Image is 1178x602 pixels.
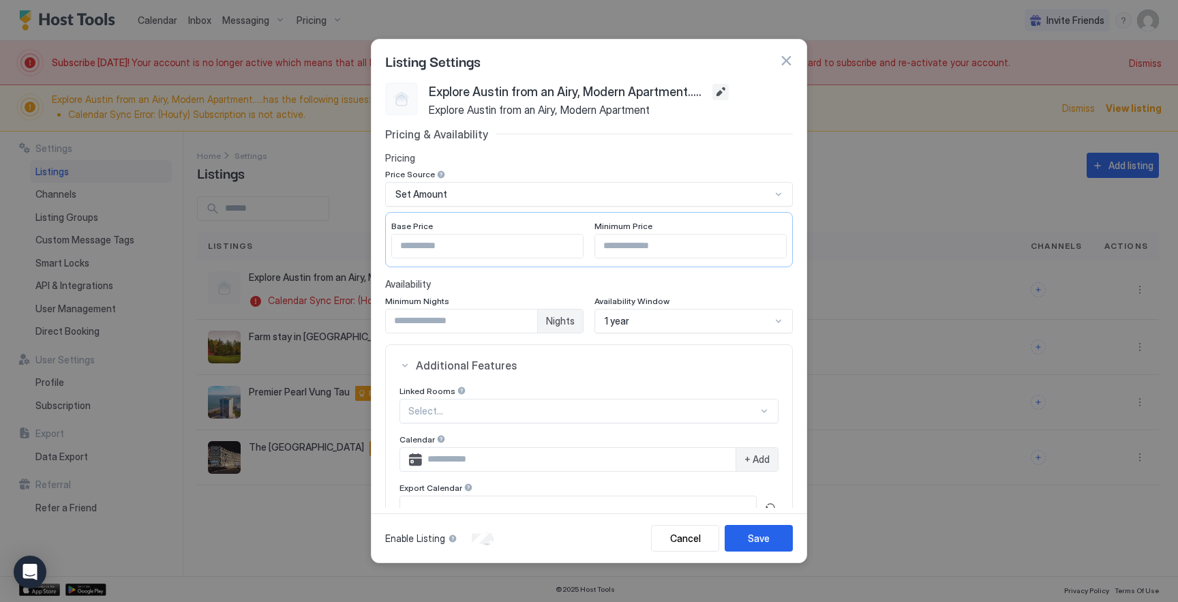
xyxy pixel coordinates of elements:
div: Cancel [670,531,701,545]
span: + Add [744,453,770,466]
span: Export Calendar [399,483,462,493]
span: Availability [385,278,793,290]
span: Minimum Nights [385,296,449,306]
span: Additional Features [416,359,779,372]
span: Price Source [385,169,435,179]
div: Open Intercom Messenger [14,556,46,588]
button: Save [725,525,793,552]
span: 1 year [605,315,629,327]
button: Edit [712,84,729,100]
span: Minimum Price [594,221,652,231]
input: Input Field [422,448,736,471]
input: Input Field [386,310,537,333]
div: Save [748,531,770,545]
span: Set Amount [395,188,447,200]
button: Cancel [651,525,719,552]
span: Listing Settings [385,50,481,71]
button: Refresh [762,500,779,516]
span: Availability Window [594,296,669,306]
input: Input Field [400,496,756,520]
span: Enable Listing [385,532,445,545]
span: Calendar [399,434,435,445]
span: Base Price [391,221,433,231]
span: Pricing [385,152,793,164]
span: Linked Rooms [399,386,455,396]
button: Additional Features [386,345,792,386]
span: Explore Austin from an Airy, Modern Apartment [429,103,793,117]
section: Additional Features [386,386,792,534]
input: Input Field [392,235,583,258]
input: Input Field [595,235,786,258]
span: Explore Austin from an Airy, Modern Apartment..... [429,82,701,103]
span: Nights [546,315,575,327]
span: Pricing & Availability [385,127,488,141]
